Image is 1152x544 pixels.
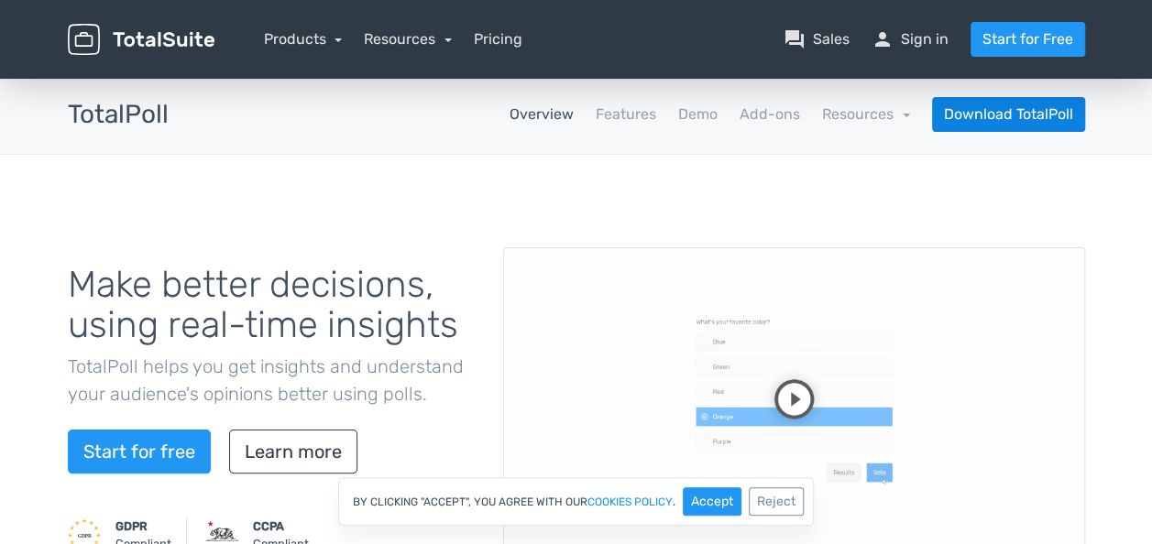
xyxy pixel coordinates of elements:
span: question_answer [784,28,806,50]
a: Resources [364,30,452,48]
a: personSign in [872,28,949,50]
img: TotalSuite for WordPress [68,24,214,56]
strong: GDPR [115,519,148,533]
button: Reject [749,487,804,516]
h3: TotalPoll [68,101,169,129]
a: Products [264,30,343,48]
a: cookies policy [587,496,673,507]
a: Demo [678,103,718,125]
p: TotalPoll helps you get insights and understand your audience's opinions better using polls. [68,353,476,408]
a: Download TotalPoll [932,97,1085,132]
a: Learn more [229,430,357,473]
strong: CCPA [253,519,284,533]
a: Overview [510,103,574,125]
span: person [872,28,894,50]
a: Start for Free [971,22,1085,57]
div: By clicking "Accept", you agree with our . [338,477,814,526]
a: Add-ons [740,103,800,125]
a: Start for free [68,430,211,473]
a: Resources [822,105,910,123]
a: Pricing [474,28,522,50]
a: question_answerSales [784,28,850,50]
a: Features [596,103,656,125]
button: Accept [683,487,741,516]
h1: Make better decisions, using real-time insights [68,265,476,345]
